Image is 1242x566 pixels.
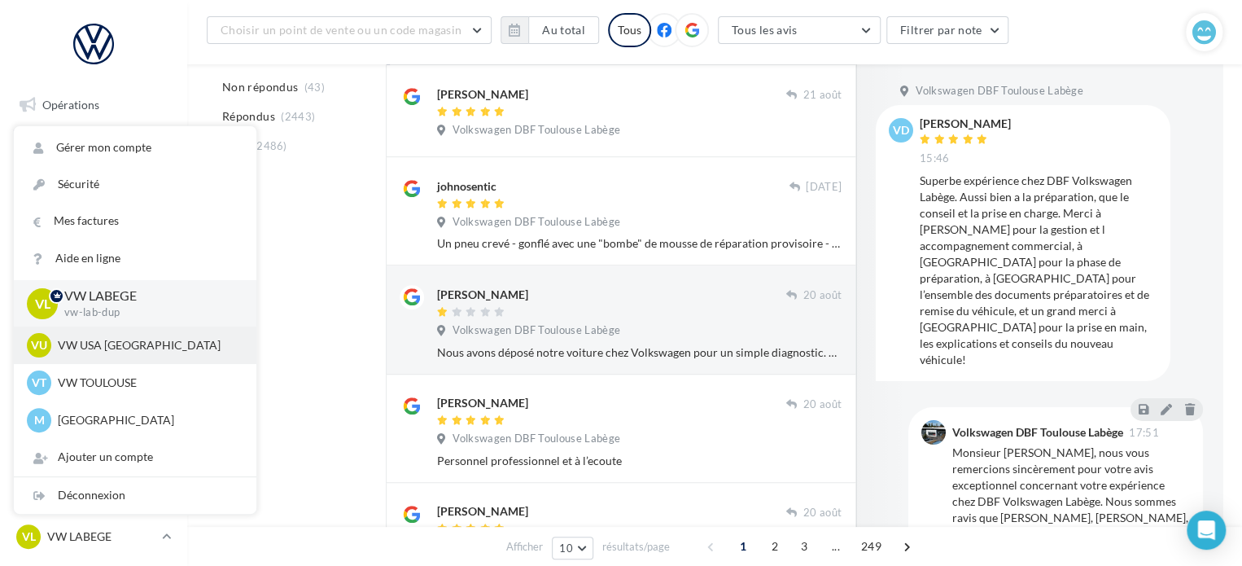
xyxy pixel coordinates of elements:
span: Volkswagen DBF Toulouse Labège [453,323,620,338]
span: Volkswagen DBF Toulouse Labège [453,432,620,446]
span: Tous les avis [732,23,798,37]
button: 10 [552,537,593,559]
span: Répondus [222,108,275,125]
span: 17:51 [1129,428,1159,438]
p: VW TOULOUSE [58,375,237,391]
span: 1 [730,533,756,559]
span: 20 août [803,288,842,303]
p: VW LABEGE [47,529,155,545]
div: Tous [608,13,651,47]
a: Calendrier [10,332,177,366]
span: 2 [762,533,788,559]
div: Personnel professionnel et à l’ecoute [437,453,842,469]
div: Volkswagen DBF Toulouse Labège [952,427,1123,438]
button: Au total [528,16,599,44]
span: Volkswagen DBF Toulouse Labège [453,215,620,230]
a: Boîte de réception [10,129,177,164]
span: [DATE] [806,180,842,195]
span: VT [32,375,46,391]
p: vw-lab-dup [64,305,230,320]
span: 15:46 [920,151,950,166]
button: Tous les avis [718,16,881,44]
button: Au total [501,16,599,44]
span: (43) [304,81,325,94]
span: M [34,412,45,428]
span: Opérations [42,98,99,112]
div: Un pneu crevé - gonflé avec une "bombe" de mousse de réparation provisoire - a pu être réparé, c'... [437,235,842,252]
a: Médiathèque [10,292,177,326]
span: 3 [791,533,817,559]
a: Sécurité [14,166,256,203]
span: 20 août [803,506,842,520]
span: VL [35,294,50,313]
span: 20 août [803,397,842,412]
div: [PERSON_NAME] [437,395,528,411]
div: [PERSON_NAME] [437,503,528,520]
span: Afficher [506,539,543,555]
a: VL VW LABEGE [13,521,174,552]
div: Nous avons déposé notre voiture chez Volkswagen pour un simple diagnostic. Résultat : problème de... [437,344,842,361]
button: Filtrer par note [886,16,1009,44]
p: VW USA [GEOGRAPHIC_DATA] [58,337,237,353]
a: Campagnes DataOnDemand [10,427,177,475]
span: Choisir un point de vente ou un code magasin [221,23,461,37]
a: PLV et print personnalisable [10,373,177,421]
a: Mes factures [14,203,256,239]
div: [PERSON_NAME] [437,287,528,303]
span: (2443) [281,110,315,123]
div: [PERSON_NAME] [437,86,528,103]
span: Non répondus [222,79,298,95]
a: Aide en ligne [14,240,256,277]
span: VU [31,337,47,353]
a: Gérer mon compte [14,129,256,166]
p: [GEOGRAPHIC_DATA] [58,412,237,428]
div: Déconnexion [14,477,256,514]
span: 10 [559,542,573,555]
a: Visibilité en ligne [10,170,177,204]
span: Volkswagen DBF Toulouse Labège [916,84,1083,99]
span: Volkswagen DBF Toulouse Labège [453,123,620,138]
a: Contacts [10,252,177,286]
span: vd [893,122,909,138]
div: Open Intercom Messenger [1187,511,1226,550]
a: Opérations [10,88,177,122]
span: 249 [855,533,888,559]
div: Superbe expérience chez DBF Volkswagen Labège. Aussi bien a la préparation, que le conseil et la ... [920,173,1157,368]
a: Campagnes [10,211,177,245]
p: VW LABEGE [64,287,230,305]
span: résultats/page [602,539,670,555]
span: 21 août [803,88,842,103]
span: ... [823,533,849,559]
div: Ajouter un compte [14,439,256,476]
span: VL [22,529,36,545]
button: Choisir un point de vente ou un code magasin [207,16,492,44]
div: [PERSON_NAME] [920,118,1011,129]
div: johnosentic [437,178,496,195]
